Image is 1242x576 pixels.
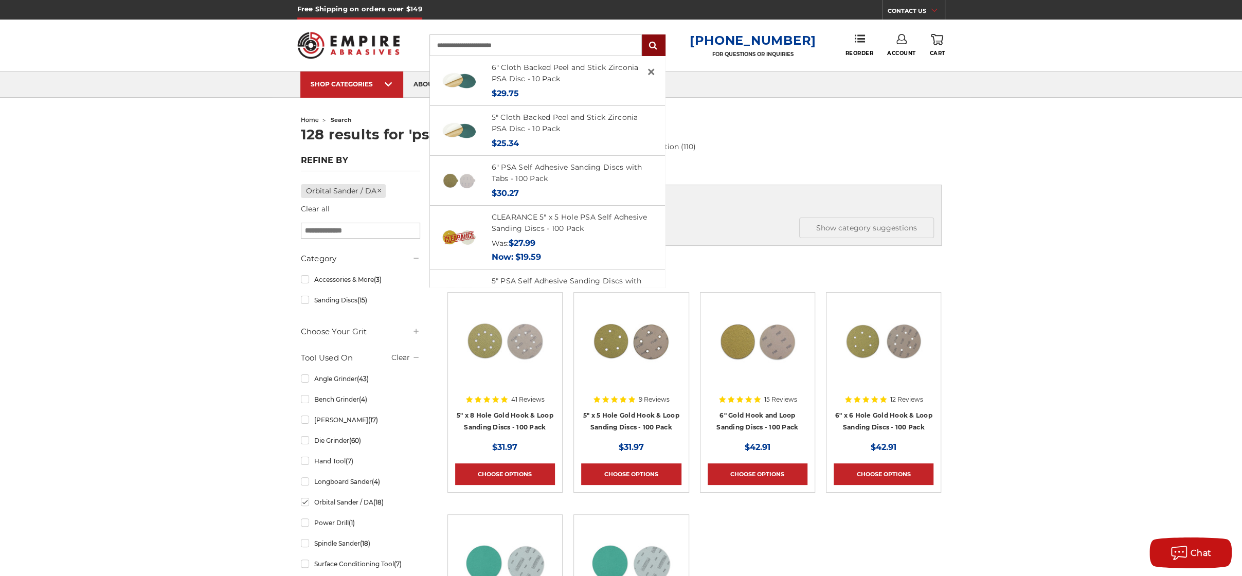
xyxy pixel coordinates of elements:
[888,5,945,20] a: CONTACT US
[492,63,639,84] a: 6" Cloth Backed Peel and Stick Zirconia PSA Disc - 10 Pack
[301,271,420,289] a: Accessories & More
[492,163,642,184] a: 6" PSA Self Adhesive Sanding Discs with Tabs - 100 Pack
[301,155,420,171] h5: Refine by
[492,188,519,198] span: $30.27
[301,493,420,511] a: Orbital Sander / DA
[492,138,519,148] span: $25.34
[845,34,873,56] a: Reorder
[455,218,934,238] h5: Categories
[301,352,420,364] h5: Tool Used On
[842,300,925,382] img: 6 inch 6 hole hook and loop sanding disc
[492,212,647,233] a: CLEARANCE 5" x 5 Hole PSA Self Adhesive Sanding Discs - 100 Pack
[455,463,555,485] a: Choose Options
[583,411,679,431] a: 5" x 5 Hole Gold Hook & Loop Sanding Discs - 100 Pack
[929,50,945,57] span: Cart
[442,220,477,255] img: CLEARANCE 5" x 5 Hole PSA Self Adhesive Sanding Discs - 100 Pack
[845,50,873,57] span: Reorder
[348,519,354,527] span: (1)
[581,463,681,485] a: Choose Options
[442,63,477,98] img: Zirc Peel and Stick cloth backed PSA discs
[357,296,367,304] span: (15)
[708,300,807,400] a: 6" inch hook & loop disc
[639,397,670,403] span: 9 Reviews
[690,33,816,48] a: [PHONE_NUMBER]
[301,431,420,449] a: Die Grinder
[646,62,656,82] span: ×
[301,253,420,265] h5: Category
[492,236,653,250] div: Was:
[368,416,377,424] span: (17)
[716,411,798,431] a: 6" Gold Hook and Loop Sanding Discs - 100 Pack
[442,277,477,312] img: 5 inch PSA Disc
[590,300,672,382] img: 5 inch 5 hole hook and loop sanding disc
[301,534,420,552] a: Spindle Sander
[834,463,933,485] a: Choose Options
[442,113,477,148] img: Zirc Peel and Stick cloth backed PSA discs
[371,478,380,485] span: (4)
[373,276,381,283] span: (3)
[373,498,383,506] span: (18)
[345,457,353,465] span: (7)
[356,375,368,383] span: (43)
[492,442,517,452] span: $31.97
[492,88,519,98] span: $29.75
[297,25,400,65] img: Empire Abrasives
[301,370,420,388] a: Angle Grinder
[455,300,555,400] a: 5 inch 8 hole gold velcro disc stack
[358,395,367,403] span: (4)
[492,252,513,262] span: Now:
[391,353,410,362] a: Clear
[301,411,420,429] a: [PERSON_NAME]
[708,463,807,485] a: Choose Options
[301,184,386,198] a: Orbital Sander / DA
[349,437,361,444] span: (60)
[301,390,420,408] a: Bench Grinder
[887,50,916,57] span: Account
[457,411,553,431] a: 5" x 8 Hole Gold Hook & Loop Sanding Discs - 100 Pack
[1149,537,1232,568] button: Chat
[799,218,934,238] button: Show category suggestions
[301,204,330,213] a: Clear all
[745,442,770,452] span: $42.91
[764,397,797,403] span: 15 Reviews
[301,326,420,338] h5: Choose Your Grit
[511,397,545,403] span: 41 Reviews
[643,35,664,56] input: Submit
[929,34,945,57] a: Cart
[890,397,923,403] span: 12 Reviews
[301,555,420,573] a: Surface Conditioning Tool
[301,514,420,532] a: Power Drill
[492,113,638,134] a: 5" Cloth Backed Peel and Stick Zirconia PSA Disc - 10 Pack
[455,192,934,203] div: Did you mean:
[301,116,319,123] a: home
[835,411,932,431] a: 6" x 6 Hole Gold Hook & Loop Sanding Discs - 100 Pack
[301,473,420,491] a: Longboard Sander
[871,442,896,452] span: $42.91
[690,51,816,58] p: FOR QUESTIONS OR INQUIRIES
[359,539,370,547] span: (18)
[301,452,420,470] a: Hand Tool
[393,560,401,568] span: (7)
[643,64,659,80] a: Close
[403,71,457,98] a: about us
[619,442,644,452] span: $31.97
[834,300,933,400] a: 6 inch 6 hole hook and loop sanding disc
[581,300,681,400] a: 5 inch 5 hole hook and loop sanding disc
[1191,548,1212,558] span: Chat
[331,116,352,123] span: search
[464,300,546,382] img: 5 inch 8 hole gold velcro disc stack
[509,238,535,248] span: $27.99
[301,128,942,141] h1: 128 results for 'psa sand paper'
[442,163,477,198] img: 6 inch psa sanding disc
[515,252,541,262] span: $19.59
[716,300,799,382] img: 6" inch hook & loop disc
[492,276,642,297] a: 5" PSA Self Adhesive Sanding Discs with Tabs - 100 Pack
[301,291,420,309] a: Sanding Discs
[311,80,393,88] div: SHOP CATEGORIES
